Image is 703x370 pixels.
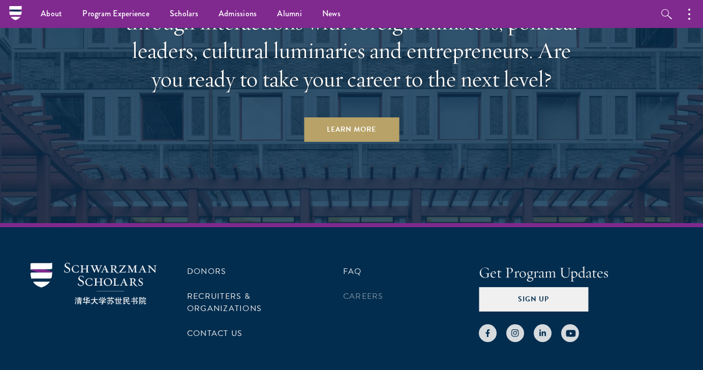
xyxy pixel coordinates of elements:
a: Donors [187,265,226,277]
a: Careers [343,290,384,302]
button: Sign Up [479,287,588,311]
a: FAQ [343,265,362,277]
a: Learn More [304,117,399,142]
h4: Get Program Updates [479,263,673,283]
a: Recruiters & Organizations [187,290,262,315]
img: Schwarzman Scholars [30,263,157,305]
a: Contact Us [187,327,242,340]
